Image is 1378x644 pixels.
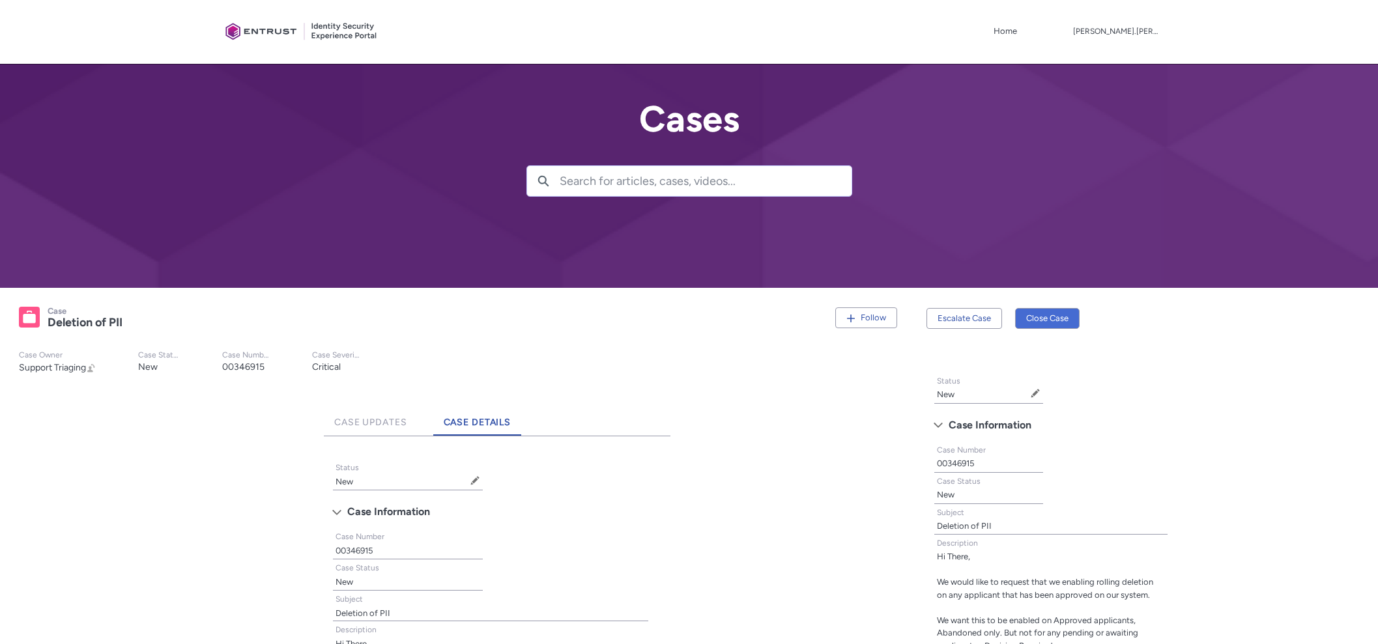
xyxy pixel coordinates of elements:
[527,166,560,196] button: Search
[937,508,964,517] span: Subject
[48,306,66,316] records-entity-label: Case
[336,532,384,541] span: Case Number
[336,608,390,618] lightning-formatted-text: Deletion of PII
[927,415,1175,436] button: Case Information
[222,350,270,360] p: Case Number
[937,490,955,499] lightning-formatted-text: New
[949,415,1031,435] span: Case Information
[526,99,852,139] h2: Cases
[336,563,379,572] span: Case Status
[48,315,122,329] lightning-formatted-text: Deletion of PII
[861,313,886,322] span: Follow
[336,463,359,472] span: Status
[1015,308,1080,329] button: Close Case
[312,361,341,372] lightning-formatted-text: Critical
[138,350,180,360] p: Case Status
[19,362,86,373] span: Support Triaging
[937,389,955,399] lightning-formatted-text: New
[324,400,418,436] a: Case Updates
[1072,24,1158,37] button: User Profile carl.lee
[937,458,974,468] lightning-formatted-text: 00346915
[326,501,655,522] button: Case Information
[560,166,852,196] input: Search for articles, cases, videos...
[336,546,373,555] lightning-formatted-text: 00346915
[433,400,522,436] a: Case Details
[86,362,96,373] button: Change Owner
[334,417,407,428] span: Case Updates
[19,350,96,360] p: Case Owner
[926,308,1002,329] button: Escalate Case
[835,307,897,328] button: Follow
[470,475,480,486] button: Edit Status
[937,376,960,385] span: Status
[336,625,377,634] span: Description
[336,577,353,587] lightning-formatted-text: New
[937,521,992,531] lightning-formatted-text: Deletion of PII
[1073,27,1158,36] p: [PERSON_NAME].[PERSON_NAME]
[937,445,986,455] span: Case Number
[990,21,1020,41] a: Home
[1030,388,1041,399] button: Edit Status
[138,361,158,372] lightning-formatted-text: New
[347,502,430,522] span: Case Information
[937,539,978,548] span: Description
[336,477,353,486] lightning-formatted-text: New
[222,361,265,372] lightning-formatted-text: 00346915
[336,595,363,604] span: Subject
[444,417,511,428] span: Case Details
[937,477,981,486] span: Case Status
[312,350,360,360] p: Case Severity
